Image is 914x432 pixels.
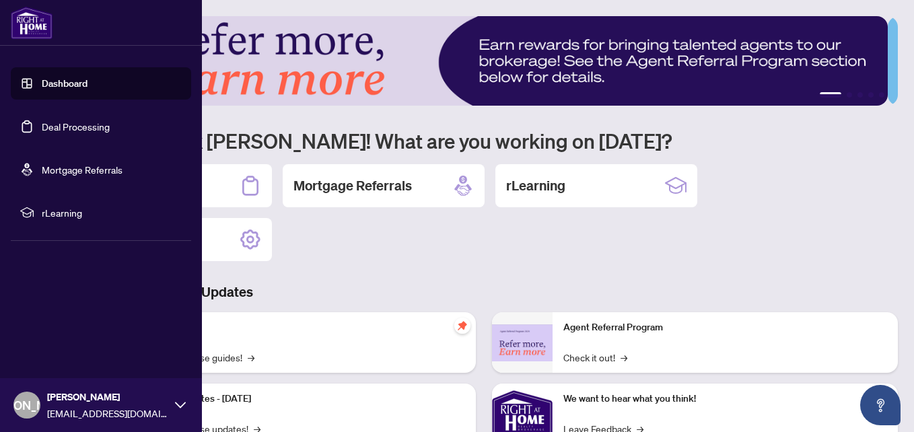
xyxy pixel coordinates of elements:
[70,128,898,153] h1: Welcome back [PERSON_NAME]! What are you working on [DATE]?
[563,392,887,406] p: We want to hear what you think!
[248,350,254,365] span: →
[492,324,553,361] img: Agent Referral Program
[860,385,901,425] button: Open asap
[454,318,470,334] span: pushpin
[11,7,52,39] img: logo
[141,392,465,406] p: Platform Updates - [DATE]
[506,176,565,195] h2: rLearning
[42,205,182,220] span: rLearning
[70,16,888,106] img: Slide 0
[621,350,627,365] span: →
[47,406,168,421] span: [EMAIL_ADDRESS][DOMAIN_NAME]
[293,176,412,195] h2: Mortgage Referrals
[42,120,110,133] a: Deal Processing
[42,164,122,176] a: Mortgage Referrals
[563,350,627,365] a: Check it out!→
[70,283,898,301] h3: Brokerage & Industry Updates
[47,390,168,404] span: [PERSON_NAME]
[563,320,887,335] p: Agent Referral Program
[141,320,465,335] p: Self-Help
[820,92,841,98] button: 1
[847,92,852,98] button: 2
[857,92,863,98] button: 3
[879,92,884,98] button: 5
[42,77,87,89] a: Dashboard
[868,92,874,98] button: 4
